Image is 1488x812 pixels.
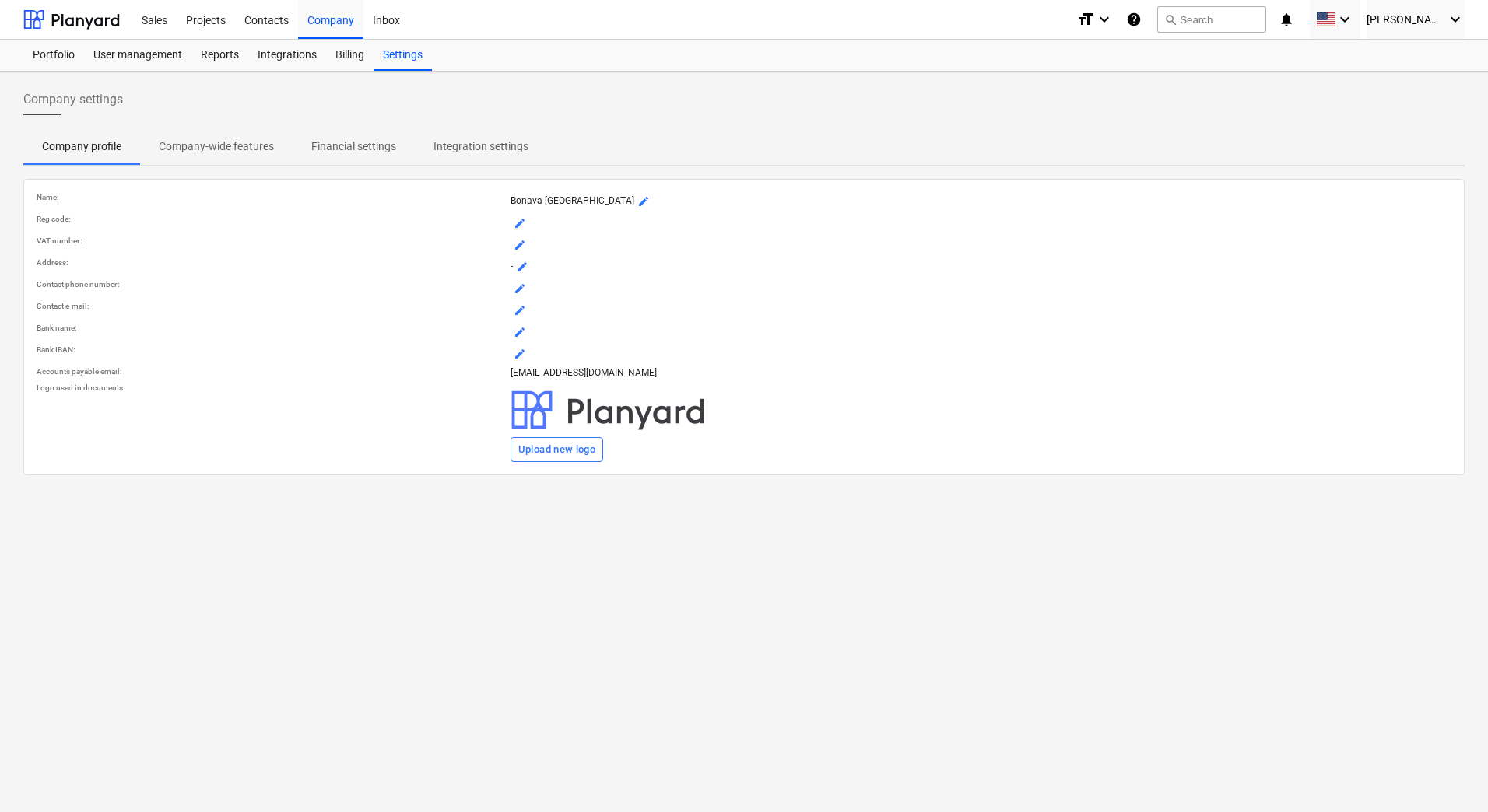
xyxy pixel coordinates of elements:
p: Contact phone number : [37,279,504,289]
a: Billing [326,40,374,71]
span: Company settings [23,90,123,109]
i: format_size [1076,10,1095,29]
p: Integration settings [433,138,528,155]
a: Integrations [248,40,326,71]
p: VAT number : [37,236,504,246]
i: keyboard_arrow_down [1095,10,1114,29]
i: keyboard_arrow_down [1335,10,1354,29]
p: Reg code : [37,214,504,224]
p: [EMAIL_ADDRESS][DOMAIN_NAME] [511,366,1451,380]
p: Accounts payable email : [37,366,504,376]
button: Upload new logo [511,437,604,462]
span: mode_edit [514,326,526,338]
i: notifications [1279,10,1294,29]
a: Reports [191,40,248,71]
p: Company-wide features [159,138,274,155]
span: mode_edit [514,348,526,360]
a: User management [84,40,191,71]
span: mode_edit [516,261,528,273]
p: Company profile [42,138,121,155]
div: Upload new logo [518,441,596,459]
span: mode_edit [637,195,650,208]
p: Address : [37,257,504,268]
i: Knowledge base [1126,10,1142,29]
p: Contact e-mail : [37,301,504,311]
p: Bonava [GEOGRAPHIC_DATA] [511,192,1451,211]
iframe: Chat Widget [1410,737,1488,812]
span: search [1164,13,1177,26]
span: mode_edit [514,282,526,295]
span: [PERSON_NAME] [1367,13,1444,26]
span: mode_edit [514,304,526,317]
span: mode_edit [514,239,526,251]
p: Logo used in documents : [37,383,504,393]
p: Financial settings [311,138,396,155]
a: Settings [374,40,432,71]
i: keyboard_arrow_down [1446,10,1465,29]
span: mode_edit [514,217,526,229]
p: Bank IBAN : [37,345,504,355]
p: Bank name : [37,323,504,333]
a: Portfolio [23,40,84,71]
button: Search [1157,6,1266,33]
p: - [511,257,1451,276]
p: Name : [37,192,504,202]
